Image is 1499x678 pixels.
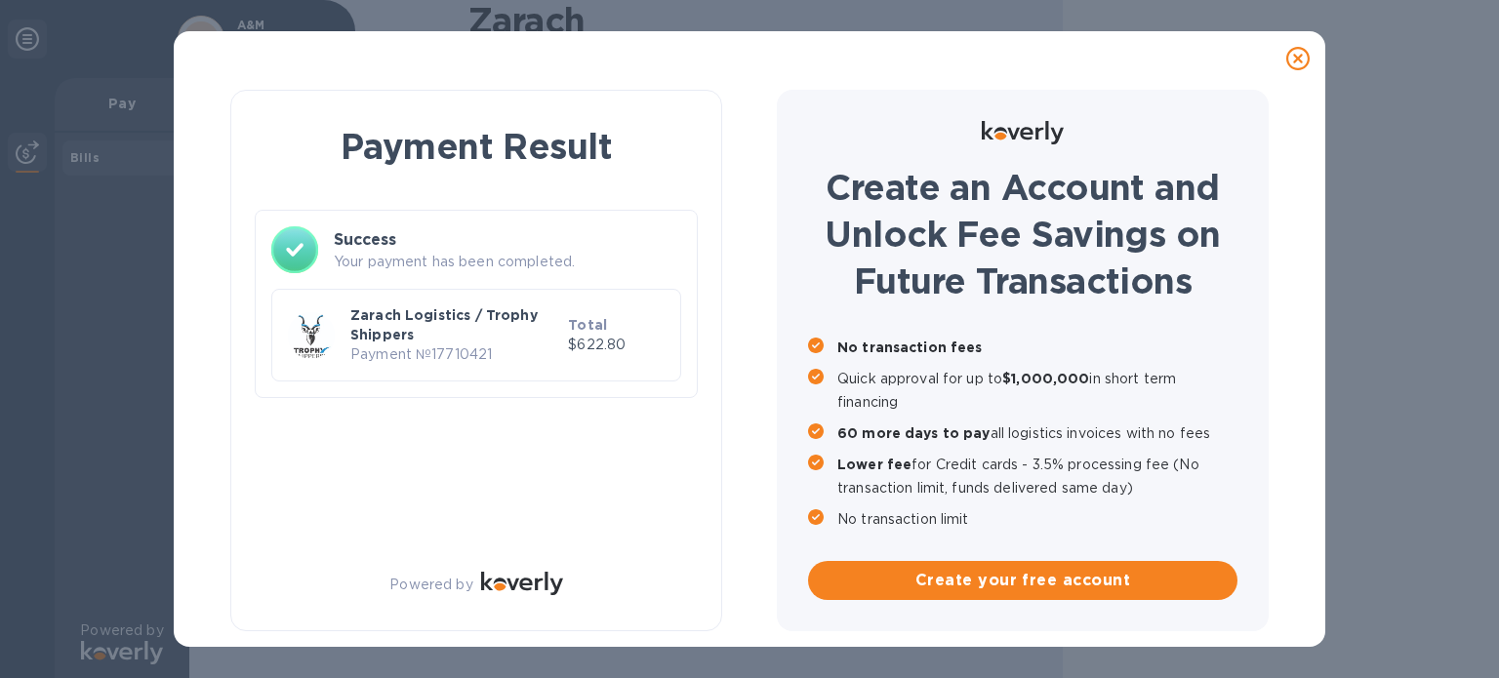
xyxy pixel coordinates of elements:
[837,367,1237,414] p: Quick approval for up to in short term financing
[824,569,1222,592] span: Create your free account
[334,252,681,272] p: Your payment has been completed.
[568,335,665,355] p: $622.80
[982,121,1064,144] img: Logo
[837,453,1237,499] p: for Credit cards - 3.5% processing fee (No transaction limit, funds delivered same day)
[837,339,983,355] b: No transaction fees
[389,575,472,595] p: Powered by
[263,122,690,171] h1: Payment Result
[837,457,912,472] b: Lower fee
[808,561,1237,600] button: Create your free account
[481,572,563,595] img: Logo
[568,317,607,333] b: Total
[837,425,991,441] b: 60 more days to pay
[837,507,1237,531] p: No transaction limit
[1002,371,1089,386] b: $1,000,000
[350,344,560,365] p: Payment № 17710421
[808,164,1237,304] h1: Create an Account and Unlock Fee Savings on Future Transactions
[334,228,681,252] h3: Success
[350,305,560,344] p: Zarach Logistics / Trophy Shippers
[837,421,1237,445] p: all logistics invoices with no fees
